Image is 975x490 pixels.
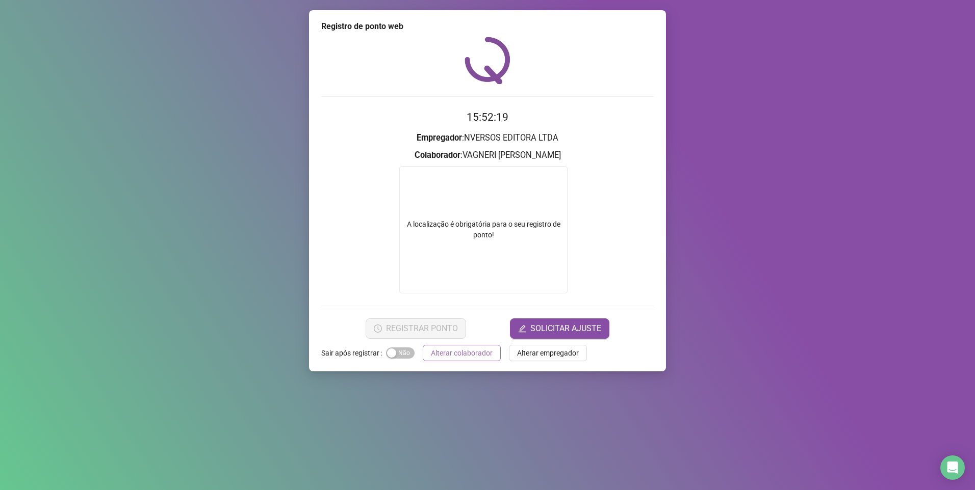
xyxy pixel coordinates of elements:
div: Open Intercom Messenger [940,455,965,480]
strong: Empregador [417,133,462,143]
span: edit [518,324,526,333]
button: editSOLICITAR AJUSTE [510,318,609,339]
button: Alterar colaborador [423,345,501,361]
button: Alterar empregador [509,345,587,361]
div: A localização é obrigatória para o seu registro de ponto! [400,219,567,240]
h3: : NVERSOS EDITORA LTDA [321,131,654,145]
h3: : VAGNERI [PERSON_NAME] [321,149,654,162]
time: 15:52:19 [467,111,508,123]
span: Alterar colaborador [431,347,493,359]
img: QRPoint [465,37,510,84]
span: SOLICITAR AJUSTE [530,322,601,335]
span: Alterar empregador [517,347,579,359]
label: Sair após registrar [321,345,386,361]
div: Registro de ponto web [321,20,654,33]
strong: Colaborador [415,150,460,160]
button: REGISTRAR PONTO [366,318,466,339]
